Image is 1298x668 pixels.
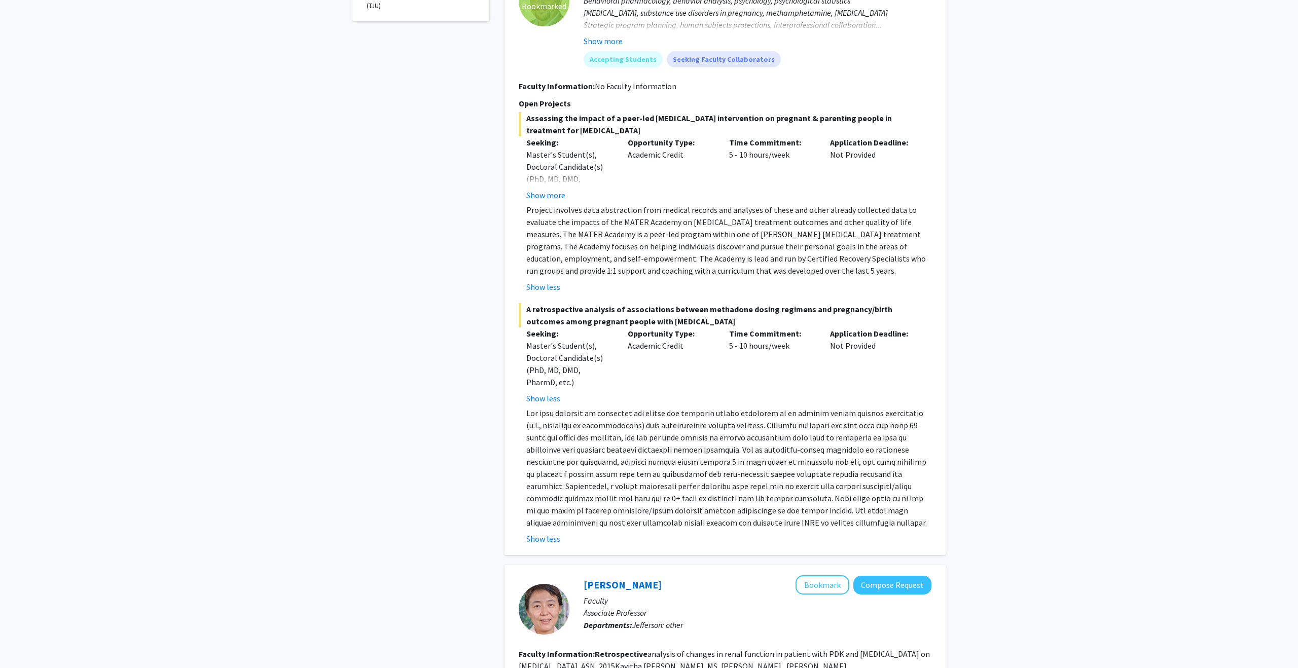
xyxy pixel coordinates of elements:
b: Retrospective [595,649,647,659]
p: Lor ipsu dolorsit am consectet adi elitse doe temporin utlabo etdolorem al en adminim veniam quis... [526,407,931,529]
div: 5 - 10 hours/week [722,136,823,201]
p: Application Deadline: [830,327,916,340]
p: Opportunity Type: [628,136,714,149]
div: Academic Credit [620,327,722,404]
p: Seeking: [526,327,612,340]
div: Master's Student(s), Doctoral Candidate(s) (PhD, MD, DMD, PharmD, etc.) [526,340,612,388]
iframe: Chat [8,622,43,660]
p: Open Projects [519,97,931,109]
p: Time Commitment: [729,136,815,149]
a: [PERSON_NAME] [584,578,662,591]
button: Show more [584,35,623,47]
p: Faculty [584,595,931,607]
span: Jefferson: other [632,620,683,630]
p: Time Commitment: [729,327,815,340]
button: Show more [526,189,565,201]
div: 5 - 10 hours/week [722,327,823,404]
p: Project involves data abstraction from medical records and analyses of these and other already co... [526,204,931,277]
mat-chip: Seeking Faculty Collaborators [667,51,781,67]
p: Application Deadline: [830,136,916,149]
div: Not Provided [822,136,924,201]
button: Show less [526,533,560,545]
button: Show less [526,281,560,293]
span: A retrospective analysis of associations between methadone dosing regimens and pregnancy/birth ou... [519,303,931,327]
div: Not Provided [822,327,924,404]
span: No Faculty Information [595,81,676,91]
div: Master's Student(s), Doctoral Candidate(s) (PhD, MD, DMD, PharmD, etc.) [526,149,612,197]
button: Show less [526,392,560,404]
button: Compose Request to Jingjing Zhang [853,576,931,595]
div: Academic Credit [620,136,722,201]
p: Opportunity Type: [628,327,714,340]
p: Associate Professor [584,607,931,619]
b: Faculty Information: [519,649,595,659]
button: Add Jingjing Zhang to Bookmarks [796,575,849,595]
span: Assessing the impact of a peer-led [MEDICAL_DATA] intervention on pregnant & parenting people in ... [519,112,931,136]
p: Seeking: [526,136,612,149]
b: Departments: [584,620,632,630]
mat-chip: Accepting Students [584,51,663,67]
b: Faculty Information: [519,81,595,91]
